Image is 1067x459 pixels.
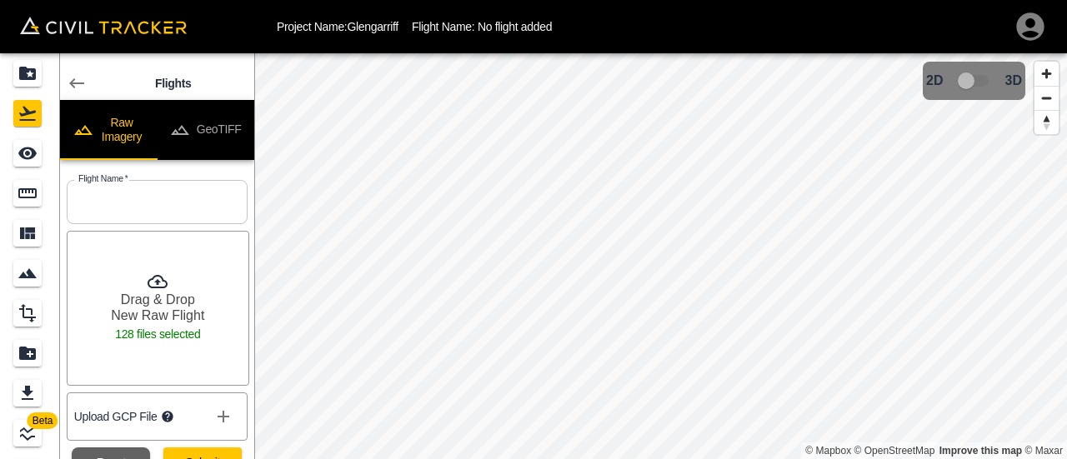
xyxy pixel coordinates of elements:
[1005,73,1022,88] span: 3D
[950,65,999,97] span: 3D model not uploaded yet
[854,445,935,457] a: OpenStreetMap
[1024,445,1063,457] a: Maxar
[412,20,552,33] p: Flight Name: No flight added
[926,73,943,88] span: 2D
[254,53,1067,459] canvas: Map
[1034,110,1059,134] button: Reset bearing to north
[1034,86,1059,110] button: Zoom out
[1034,62,1059,86] button: Zoom in
[939,445,1022,457] a: Map feedback
[805,445,851,457] a: Mapbox
[277,20,398,33] p: Project Name: Glengarriff
[20,17,187,34] img: Civil Tracker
